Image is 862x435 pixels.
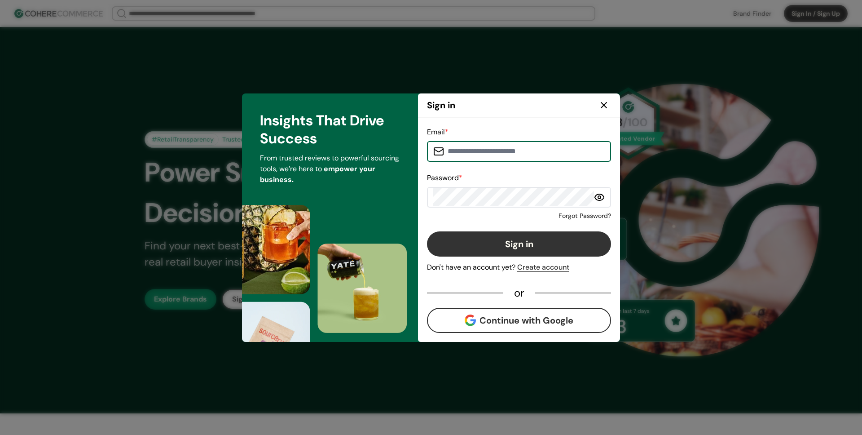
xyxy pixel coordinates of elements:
span: empower your business. [260,164,375,184]
label: Email [427,127,449,137]
div: Don't have an account yet? [427,262,611,273]
button: Continue with Google [427,308,611,333]
div: Create account [517,262,569,273]
button: Sign in [427,231,611,257]
label: Password [427,173,462,182]
h3: Insights That Drive Success [260,111,400,147]
a: Forgot Password? [559,211,611,221]
p: From trusted reviews to powerful sourcing tools, we’re here to [260,153,400,185]
div: or [503,289,535,297]
h2: Sign in [427,98,455,112]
